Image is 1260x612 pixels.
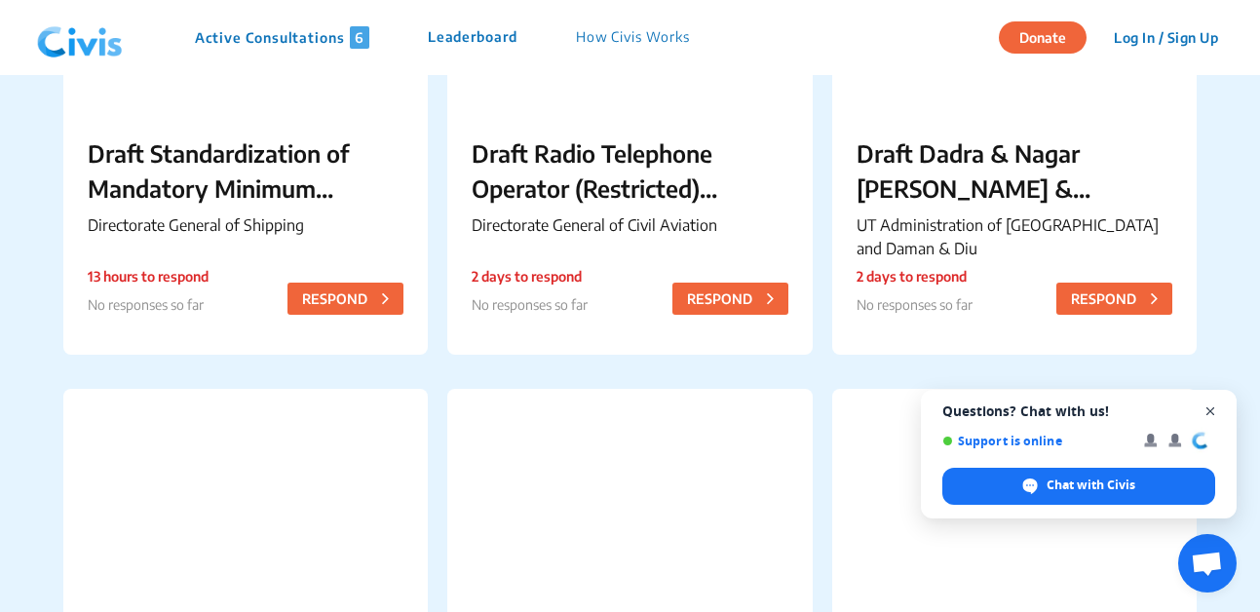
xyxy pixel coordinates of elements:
p: Directorate General of Shipping [88,213,404,237]
span: No responses so far [857,296,973,313]
p: 2 days to respond [857,266,973,287]
span: 6 [350,26,369,49]
span: Questions? Chat with us! [942,403,1215,419]
button: Log In / Sign Up [1101,22,1231,53]
button: RESPOND [287,283,403,315]
p: How Civis Works [576,26,690,49]
span: No responses so far [472,296,588,313]
p: Draft Standardization of Mandatory Minimum Medical Investigations for [DEMOGRAPHIC_DATA] Seafarers [88,135,404,206]
p: Draft Dadra & Nagar [PERSON_NAME] & [PERSON_NAME] & Diu [PERSON_NAME] (Amendment of Provisons) Re... [857,135,1173,206]
img: navlogo.png [29,9,131,67]
p: Leaderboard [428,26,517,49]
span: Support is online [942,434,1130,448]
p: Active Consultations [195,26,369,49]
span: Close chat [1199,400,1223,424]
a: Donate [999,26,1101,46]
span: Chat with Civis [1047,477,1135,494]
button: RESPOND [672,283,788,315]
p: 2 days to respond [472,266,588,287]
div: Chat with Civis [942,468,1215,505]
button: Donate [999,21,1087,54]
div: Open chat [1178,534,1237,593]
span: No responses so far [88,296,204,313]
button: RESPOND [1056,283,1172,315]
p: UT Administration of [GEOGRAPHIC_DATA] and Daman & Diu [857,213,1173,260]
p: 13 hours to respond [88,266,209,287]
p: Draft Radio Telephone Operator (Restricted) Certificate and License Rules 2025 [472,135,788,206]
p: Directorate General of Civil Aviation [472,213,788,237]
